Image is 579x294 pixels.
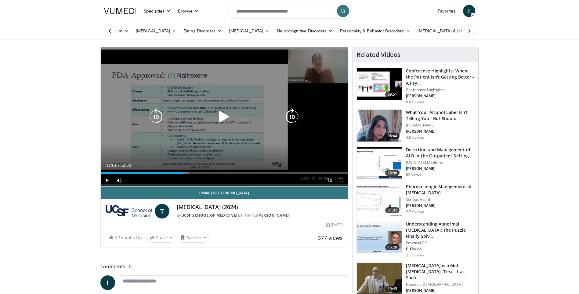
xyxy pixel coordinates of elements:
p: F. Florido [406,247,475,252]
a: 08:44 What Your Alcohol Label Isn’t Telling You - But Should [PERSON_NAME] [PERSON_NAME] 4.0K views [356,109,475,142]
p: [PERSON_NAME] [406,288,475,293]
img: UCSF School of Medicine [106,204,152,219]
span: 377 views [318,234,343,241]
p: [PERSON_NAME] [406,203,475,208]
video-js: Video Player [101,47,348,187]
p: 2.1K views [406,253,424,258]
a: T [155,204,169,219]
button: Play [101,174,113,186]
h4: Related Videos [356,51,400,58]
span: 50:30 [120,163,131,168]
img: 756ba46d-873c-446a-bef7-b53f94477476.150x105_q85_crop-smart_upscale.jpg [357,221,402,253]
img: b20a009e-c028-45a8-b15f-eefb193e12bc.150x105_q85_crop-smart_upscale.jpg [357,184,402,216]
a: 6 Thumbs Up [106,233,145,242]
button: Playback Rate [323,174,335,186]
a: [MEDICAL_DATA] & [MEDICAL_DATA] [414,25,501,37]
p: Conference Highlights [406,87,475,92]
h3: What Your Alcohol Label Isn’t Telling You - But Should [406,109,475,122]
div: By FEATURING [177,213,343,218]
p: [PERSON_NAME] [406,166,475,171]
p: Houston [DEMOGRAPHIC_DATA] [406,282,475,287]
span: 28:06 [385,170,400,176]
a: [MEDICAL_DATA] [225,25,273,37]
a: 31:02 Pharmacologic Management of [MEDICAL_DATA] Scripps Health [PERSON_NAME] 2.7K views [356,184,475,216]
img: 4362ec9e-0993-4580-bfd4-8e18d57e1d49.150x105_q85_crop-smart_upscale.jpg [357,68,402,100]
button: Fullscreen [335,174,348,186]
a: Personality & Behavior Disorders [336,25,414,37]
p: [US_STATE] Medicine [406,160,475,165]
p: 4.0K views [406,135,424,140]
p: Scripps Health [406,197,475,202]
button: Save to [178,233,209,243]
p: 2.7K views [406,209,424,214]
span: 17:01 [106,163,117,168]
span: 69:51 [385,91,400,97]
span: / [118,163,119,168]
a: 69:51 Conference Highlights: When the Patient Isn't Getting Better - A Psy… Conference Highlights... [356,68,475,105]
h3: Detection and Management of ALD in the Outpatient Setting [406,147,475,159]
a: Eating Disorders [180,25,225,37]
span: 6 [114,235,117,241]
p: 82 views [406,172,421,177]
a: Browse [174,5,202,17]
p: [PERSON_NAME] [406,123,475,128]
h3: Pharmacologic Management of [MEDICAL_DATA] [406,184,475,196]
a: Specialties [140,5,175,17]
a: [PERSON_NAME] [257,213,290,218]
img: VuMedi Logo [104,8,136,14]
span: 08:44 [385,133,400,139]
a: UCSF School of Medicine [181,213,236,218]
p: 6.0K views [406,100,424,105]
p: Practical GP [406,241,475,245]
h3: [MEDICAL_DATA] is a Mid-[MEDICAL_DATA]: Treat it as Such [406,263,475,281]
span: 19:45 [385,286,400,292]
input: Search topics, interventions [229,4,351,18]
a: Neurocognitive Disorders [273,25,337,37]
div: Progress Bar [101,172,348,174]
a: 28:06 Detection and Management of ALD in the Outpatient Setting [US_STATE] Medicine [PERSON_NAME]... [356,147,475,179]
img: 3c46fb29-c319-40f0-ac3f-21a5db39118c.png.150x105_q85_crop-smart_upscale.png [357,110,402,141]
p: [PERSON_NAME] [406,129,475,134]
a: Favorites [434,5,459,17]
h3: Understanding Abnormal [MEDICAL_DATA]: The Puzzle Finally Solv… [406,221,475,239]
span: 16:28 [385,244,400,250]
div: [DATE] [326,222,343,228]
a: I [100,275,115,290]
a: [MEDICAL_DATA] [132,25,180,37]
span: Comments 0 [100,263,348,270]
button: Mute [113,174,125,186]
a: Email [GEOGRAPHIC_DATA] [101,187,348,199]
img: 96c756ec-fe72-4b44-bfc2-c9e70a91edb0.150x105_q85_crop-smart_upscale.jpg [357,147,402,179]
a: 16:28 Understanding Abnormal [MEDICAL_DATA]: The Puzzle Finally Solv… Practical GP F. Florido 2.1... [356,221,475,258]
p: [PERSON_NAME] [406,94,475,98]
h3: Conference Highlights: When the Patient Isn't Getting Better - A Psy… [406,68,475,86]
button: Share [147,233,176,243]
a: I [463,5,475,17]
span: 31:02 [385,207,400,213]
h4: [MEDICAL_DATA] (2024) [177,204,343,211]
